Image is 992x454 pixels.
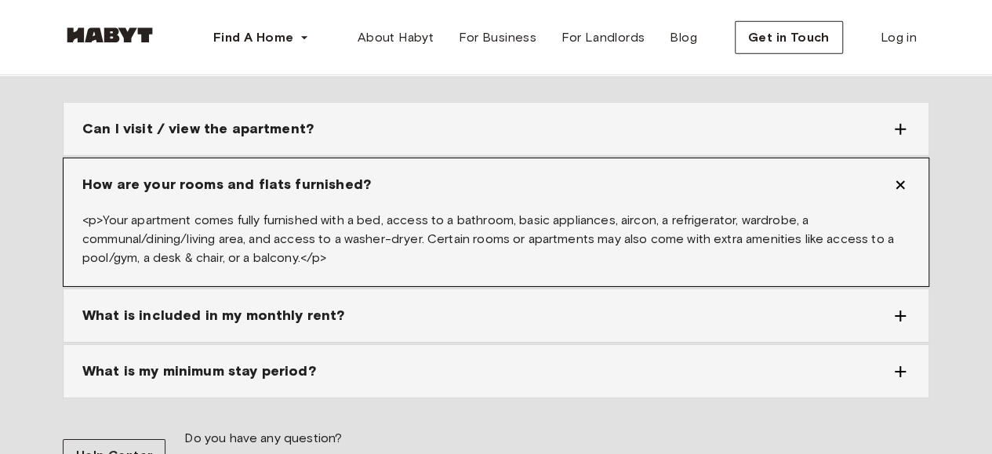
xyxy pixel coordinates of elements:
[82,361,316,382] span: What is my minimum stay period?
[201,22,322,53] button: Find A Home
[63,27,157,43] img: Habyt
[561,28,645,47] span: For Landlords
[64,345,928,398] div: What is my minimum stay period?
[64,158,928,211] div: How are your rooms and flats furnished?
[446,22,549,53] a: For Business
[345,22,446,53] a: About Habyt
[459,28,536,47] span: For Business
[868,22,929,53] a: Log in
[82,118,314,140] span: Can I visit / view the apartment?
[881,28,917,47] span: Log in
[82,174,371,195] span: How are your rooms and flats furnished?
[358,28,434,47] span: About Habyt
[748,28,830,47] span: Get in Touch
[64,103,928,155] div: Can I visit / view the apartment?
[82,305,344,326] span: What is included in my monthly rent?
[184,430,342,447] span: Do you have any question?
[735,21,843,54] button: Get in Touch
[670,28,697,47] span: Blog
[82,212,894,265] span: <p>Your apartment comes fully furnished with a bed, access to a bathroom, basic appliances, airco...
[213,28,293,47] span: Find A Home
[549,22,657,53] a: For Landlords
[657,22,710,53] a: Blog
[64,289,928,342] div: What is included in my monthly rent?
